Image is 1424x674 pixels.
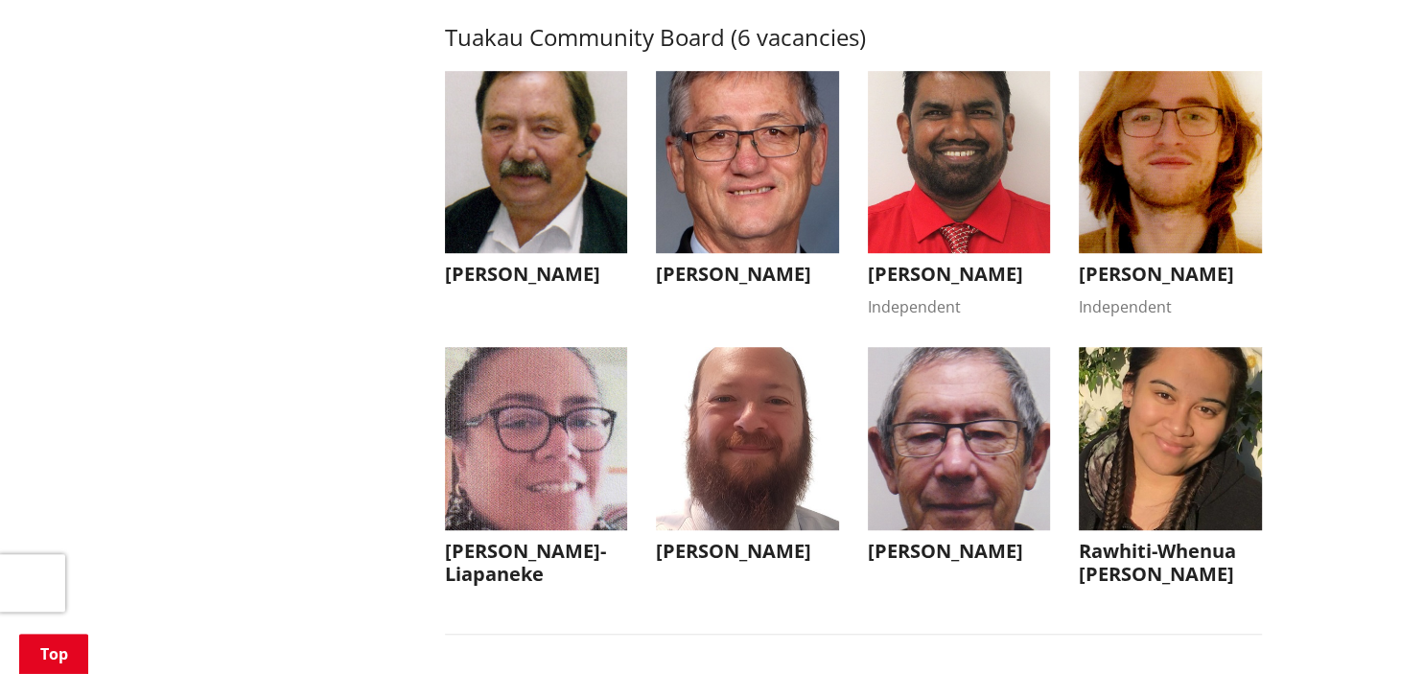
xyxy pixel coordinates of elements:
img: WO-B-TU__KUMAR_D__o5Yns [868,71,1051,254]
h3: Rawhiti-Whenua [PERSON_NAME] [1079,540,1262,586]
div: Independent [1079,295,1262,318]
h3: Tuakau Community Board (6 vacancies) [445,24,1262,52]
div: Independent [868,295,1051,318]
button: [PERSON_NAME] Independent [1079,71,1262,319]
button: [PERSON_NAME]-Liapaneke [445,347,628,595]
button: [PERSON_NAME] [656,71,839,296]
img: WO-B-TU__TEMA-LIAPANEKE_G__AtNkf [445,347,628,530]
h3: [PERSON_NAME] [868,540,1051,563]
a: Top [19,634,88,674]
h3: [PERSON_NAME]-Liapaneke [445,540,628,586]
img: WO-B-TU__GEE_R__TjtLa [445,71,628,254]
button: [PERSON_NAME] [868,347,1051,572]
button: [PERSON_NAME] Independent [868,71,1051,319]
img: WO-B-TU__COLEMAN_P__vVS9z [868,347,1051,530]
h3: [PERSON_NAME] [656,540,839,563]
img: WO-B-TU__MATENA NGATAKI_R__MXv3T [1079,347,1262,530]
img: WO-B-TU__WATSON_L__PrrJq [656,347,839,530]
img: WO-B-TU__HENDERSON_D__Fqpcs [1079,71,1262,254]
h3: [PERSON_NAME] [656,263,839,286]
h3: [PERSON_NAME] [868,263,1051,286]
button: [PERSON_NAME] [656,347,839,572]
h3: [PERSON_NAME] [445,263,628,286]
img: WO-B-TU__BETTY_C__wojy3 [656,71,839,254]
button: [PERSON_NAME] [445,71,628,296]
h3: [PERSON_NAME] [1079,263,1262,286]
button: Rawhiti-Whenua [PERSON_NAME] [1079,347,1262,595]
iframe: Messenger Launcher [1336,593,1405,662]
